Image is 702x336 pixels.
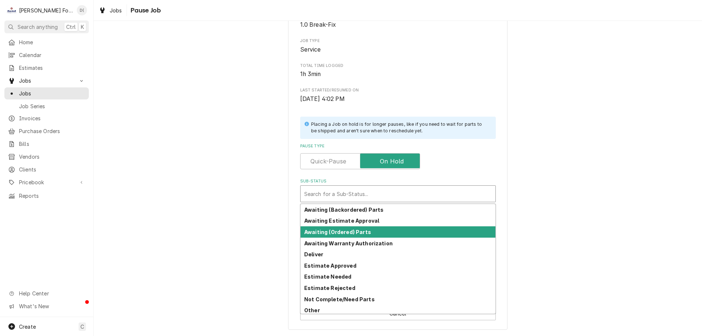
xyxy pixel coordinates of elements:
span: Help Center [19,290,84,297]
a: Clients [4,163,89,175]
div: D( [77,5,87,15]
span: Pricebook [19,178,74,186]
span: Bills [19,140,85,148]
span: Invoices [19,114,85,122]
strong: Not Complete/Need Parts [304,296,375,302]
div: [PERSON_NAME] Food Equipment Service [19,7,73,14]
span: 1.0 Break-Fix [300,21,336,28]
a: Jobs [96,4,125,16]
button: Cancel [300,307,496,320]
span: K [81,23,84,31]
strong: Estimate Rejected [304,285,355,291]
span: Service Type [300,20,496,29]
a: Go to Help Center [4,287,89,299]
a: Vendors [4,151,89,163]
a: Invoices [4,112,89,124]
a: Estimates [4,62,89,74]
div: Service Type [300,14,496,29]
span: Total Time Logged [300,63,496,69]
span: Jobs [19,90,85,97]
span: Job Type [300,45,496,54]
div: Job Type [300,38,496,54]
span: What's New [19,302,84,310]
strong: Deliver [304,251,323,257]
div: Last Started/Resumed On [300,87,496,103]
span: Home [19,38,85,46]
button: Search anythingCtrlK [4,20,89,33]
a: Go to Jobs [4,75,89,87]
span: Ctrl [66,23,76,31]
span: Estimates [19,64,85,72]
div: Pause Type [300,143,496,169]
label: Sub-Status [300,178,496,184]
div: Derek Testa (81)'s Avatar [77,5,87,15]
span: Create [19,324,36,330]
span: 1h 3min [300,71,321,78]
span: Total Time Logged [300,70,496,79]
a: Go to Pricebook [4,176,89,188]
strong: Awaiting Warranty Authorization [304,240,393,246]
span: Clients [19,166,85,173]
span: Pause Job [128,5,161,15]
a: Bills [4,138,89,150]
span: Service [300,46,321,53]
strong: Other [304,307,320,313]
a: Job Series [4,100,89,112]
div: Sub-Status [300,178,496,202]
strong: Awaiting (Ordered) Parts [304,229,371,235]
strong: Awaiting Estimate Approval [304,218,379,224]
span: Last Started/Resumed On [300,87,496,93]
a: Purchase Orders [4,125,89,137]
span: Search anything [18,23,58,31]
a: Go to What's New [4,300,89,312]
span: Reports [19,192,85,200]
span: Job Type [300,38,496,44]
span: Jobs [110,7,122,14]
span: C [80,323,84,331]
div: Placing a Job on hold is for longer pauses, like if you need to wait for parts to be shipped and ... [311,121,488,135]
strong: Estimate Needed [304,273,351,280]
label: Pause Type [300,143,496,149]
span: Job Series [19,102,85,110]
a: Home [4,36,89,48]
strong: Estimate Approved [304,263,356,269]
span: Jobs [19,77,74,84]
span: Purchase Orders [19,127,85,135]
span: Calendar [19,51,85,59]
div: Total Time Logged [300,63,496,79]
a: Calendar [4,49,89,61]
a: Reports [4,190,89,202]
span: Last Started/Resumed On [300,95,496,103]
a: Jobs [4,87,89,99]
span: [DATE] 4:02 PM [300,95,345,102]
div: M [7,5,17,15]
div: Marshall Food Equipment Service's Avatar [7,5,17,15]
strong: Awaiting (Backordered) Parts [304,207,384,213]
span: Vendors [19,153,85,161]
